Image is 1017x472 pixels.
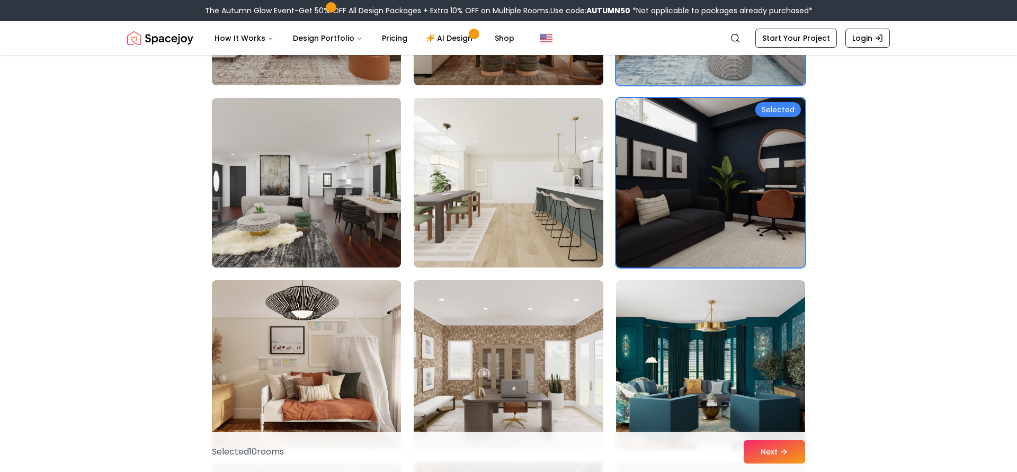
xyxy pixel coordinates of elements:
[212,98,401,268] img: Room room-22
[744,440,805,464] button: Next
[616,280,805,450] img: Room room-27
[284,28,371,49] button: Design Portfolio
[630,5,813,16] span: *Not applicable to packages already purchased*
[127,21,890,55] nav: Global
[206,28,282,49] button: How It Works
[206,28,523,49] nav: Main
[486,28,523,49] a: Shop
[755,29,837,48] a: Start Your Project
[207,276,406,454] img: Room room-25
[127,28,193,49] img: Spacejoy Logo
[586,5,630,16] b: AUTUMN50
[205,5,813,16] div: The Autumn Glow Event-Get 50% OFF All Design Packages + Extra 10% OFF on Multiple Rooms.
[414,98,603,268] img: Room room-23
[373,28,416,49] a: Pricing
[616,98,805,268] img: Room room-24
[212,446,284,458] p: Selected 10 room s
[550,5,630,16] span: Use code:
[414,280,603,450] img: Room room-26
[127,28,193,49] a: Spacejoy
[540,32,552,44] img: United States
[755,102,801,117] div: Selected
[845,29,890,48] a: Login
[418,28,484,49] a: AI Design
